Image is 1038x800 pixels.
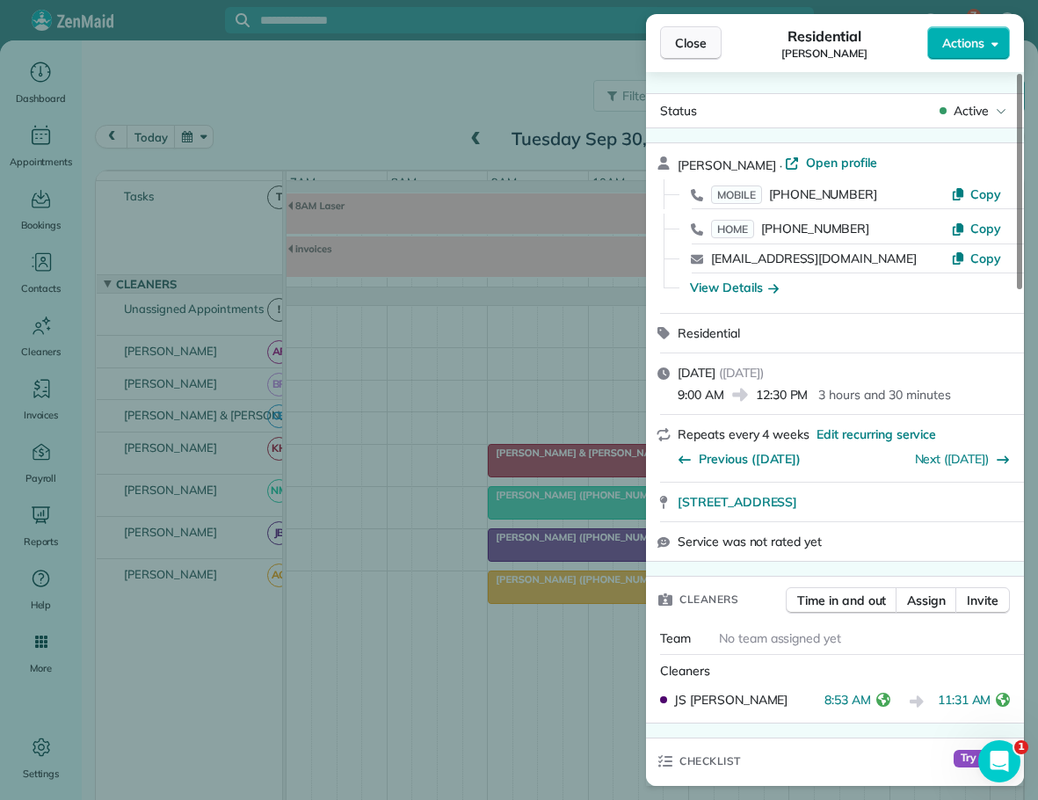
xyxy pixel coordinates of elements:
span: Copy [970,251,1001,266]
span: Copy [970,221,1001,236]
span: Open profile [806,154,877,171]
span: Active [954,102,989,120]
span: MOBILE [711,185,762,204]
span: Previous ([DATE]) [699,450,801,468]
span: Actions [942,34,984,52]
span: Time in and out [797,592,886,609]
span: ( [DATE] ) [719,365,764,381]
iframe: Intercom live chat [978,740,1020,782]
span: [PERSON_NAME] [781,47,867,61]
span: · [776,158,786,172]
button: Close [660,26,722,60]
button: Next ([DATE]) [915,450,1011,468]
p: 3 hours and 30 minutes [818,386,950,404]
span: [PHONE_NUMBER] [769,186,877,202]
span: Edit recurring service [817,425,936,443]
span: [STREET_ADDRESS] [678,493,797,511]
span: Cleaners [679,591,738,608]
span: No team assigned yet [719,630,841,646]
a: HOME[PHONE_NUMBER] [711,220,869,237]
button: Assign [896,587,957,614]
span: Invite [967,592,998,609]
span: Residential [788,25,862,47]
span: 8:53 AM [824,691,871,713]
span: [PHONE_NUMBER] [761,221,869,236]
span: Cleaners [660,663,710,679]
button: Copy [951,250,1001,267]
span: Repeats every 4 weeks [678,426,809,442]
span: Copy [970,186,1001,202]
button: Copy [951,185,1001,203]
a: MOBILE[PHONE_NUMBER] [711,185,877,203]
button: Invite [955,587,1010,614]
span: Residential [678,325,740,341]
a: Open profile [785,154,877,171]
span: HOME [711,220,754,238]
span: JS [PERSON_NAME] [674,691,788,709]
button: Time in and out [786,587,897,614]
button: View Details [690,279,779,296]
span: Try Now [954,750,1010,767]
span: [DATE] [678,365,715,381]
span: 1 [1014,740,1028,754]
button: Previous ([DATE]) [678,450,801,468]
span: [PERSON_NAME] [678,157,776,173]
span: Service was not rated yet [678,533,822,550]
a: Next ([DATE]) [915,451,990,467]
span: 9:00 AM [678,386,724,404]
span: Close [675,34,707,52]
a: [STREET_ADDRESS] [678,493,1013,511]
span: Team [660,630,691,646]
span: 11:31 AM [938,691,991,713]
a: [EMAIL_ADDRESS][DOMAIN_NAME] [711,251,917,266]
span: 12:30 PM [756,386,809,404]
button: Copy [951,220,1001,237]
span: Assign [907,592,946,609]
span: Status [660,103,697,119]
span: Checklist [679,753,741,770]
